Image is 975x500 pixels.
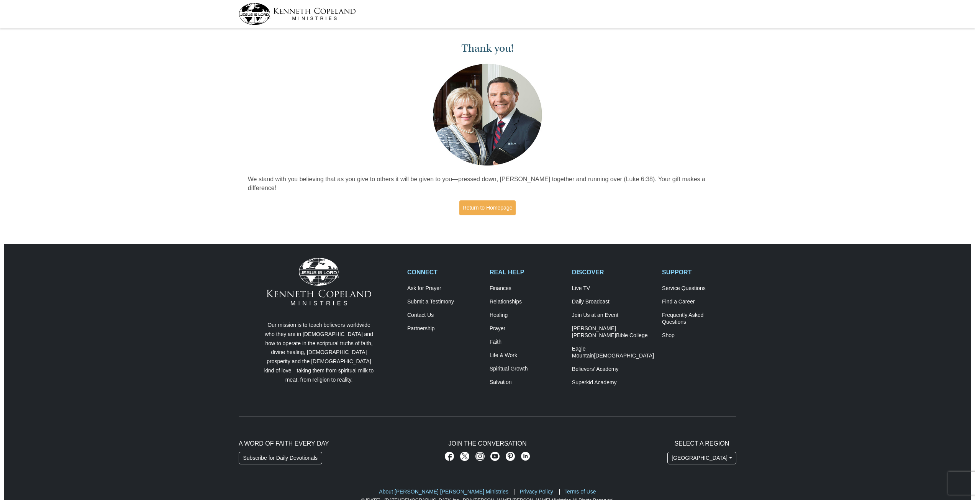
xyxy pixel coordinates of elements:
a: Ask for Prayer [407,285,482,292]
a: Eagle Mountain[DEMOGRAPHIC_DATA] [572,346,654,359]
img: Kenneth Copeland Ministries [267,258,371,305]
a: Spiritual Growth [490,366,564,372]
img: kcm-header-logo.svg [239,3,356,25]
a: Submit a Testimony [407,298,482,305]
h2: DISCOVER [572,269,654,276]
a: Partnership [407,325,482,332]
a: Daily Broadcast [572,298,654,305]
h2: REAL HELP [490,269,564,276]
p: Our mission is to teach believers worldwide who they are in [DEMOGRAPHIC_DATA] and how to operate... [262,321,375,385]
span: A Word of Faith Every Day [239,440,329,447]
a: Healing [490,312,564,319]
a: Prayer [490,325,564,332]
h2: SUPPORT [662,269,736,276]
a: About [PERSON_NAME] [PERSON_NAME] Ministries [379,489,508,495]
a: Relationships [490,298,564,305]
h2: CONNECT [407,269,482,276]
a: Live TV [572,285,654,292]
span: Bible College [616,332,648,338]
a: Join Us at an Event [572,312,654,319]
img: Kenneth and Gloria [431,62,544,167]
a: Superkid Academy [572,379,654,386]
a: Privacy Policy [520,489,553,495]
p: We stand with you believing that as you give to others it will be given to you—pressed down, [PER... [248,175,728,193]
button: [GEOGRAPHIC_DATA] [667,452,736,465]
a: Terms of Use [564,489,596,495]
a: Believers’ Academy [572,366,654,373]
h2: Join The Conversation [407,440,568,447]
a: Life & Work [490,352,564,359]
h1: Thank you! [248,42,728,55]
a: Finances [490,285,564,292]
a: Salvation [490,379,564,386]
h2: Select A Region [667,440,736,447]
a: Return to Homepage [459,200,516,215]
a: Faith [490,339,564,346]
a: [PERSON_NAME] [PERSON_NAME]Bible College [572,325,654,339]
a: Frequently AskedQuestions [662,312,736,326]
a: Service Questions [662,285,736,292]
span: [DEMOGRAPHIC_DATA] [594,352,654,359]
a: Subscribe for Daily Devotionals [239,452,322,465]
a: Find a Career [662,298,736,305]
a: Shop [662,332,736,339]
a: Contact Us [407,312,482,319]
